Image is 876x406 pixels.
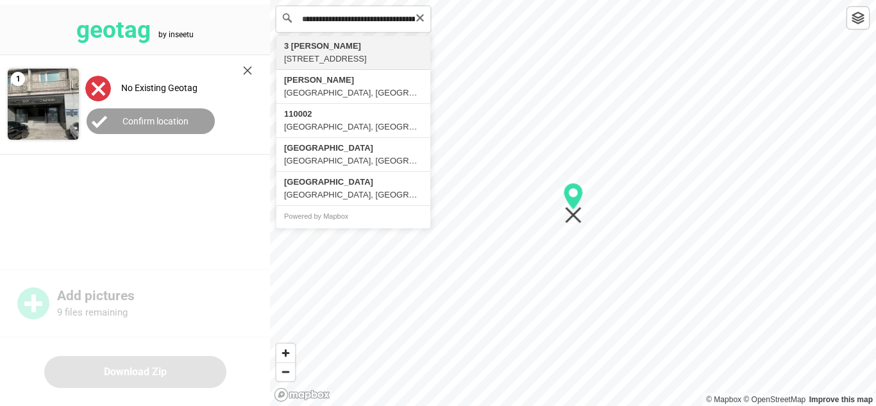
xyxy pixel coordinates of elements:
[8,69,79,140] img: 9k=
[284,212,348,220] a: Powered by Mapbox
[284,40,423,53] div: 3 [PERSON_NAME]
[284,189,423,201] div: [GEOGRAPHIC_DATA], [GEOGRAPHIC_DATA]
[743,395,805,404] a: OpenStreetMap
[415,11,425,23] button: Clear
[276,363,295,381] span: Zoom out
[274,387,330,402] a: Mapbox logo
[809,395,873,404] a: Map feedback
[852,12,864,24] img: toggleLayer
[276,344,295,362] button: Zoom in
[121,83,198,93] label: No Existing Geotag
[284,121,423,133] div: [GEOGRAPHIC_DATA], [GEOGRAPHIC_DATA], [GEOGRAPHIC_DATA]
[284,142,423,155] div: [GEOGRAPHIC_DATA]
[284,74,423,87] div: [PERSON_NAME]
[276,6,430,32] input: Search
[564,183,584,224] div: Map marker
[87,108,215,134] button: Confirm location
[158,30,194,39] tspan: by inseetu
[85,76,111,101] img: uploadImagesAlt
[284,53,423,65] div: [STREET_ADDRESS]
[76,16,151,44] tspan: geotag
[284,155,423,167] div: [GEOGRAPHIC_DATA], [GEOGRAPHIC_DATA]
[284,108,423,121] div: 110002
[706,395,741,404] a: Mapbox
[284,176,423,189] div: [GEOGRAPHIC_DATA]
[243,66,252,75] img: cross
[284,87,423,99] div: [GEOGRAPHIC_DATA], [GEOGRAPHIC_DATA], [GEOGRAPHIC_DATA], [GEOGRAPHIC_DATA]
[122,116,189,126] label: Confirm location
[276,362,295,381] button: Zoom out
[11,72,25,86] span: 1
